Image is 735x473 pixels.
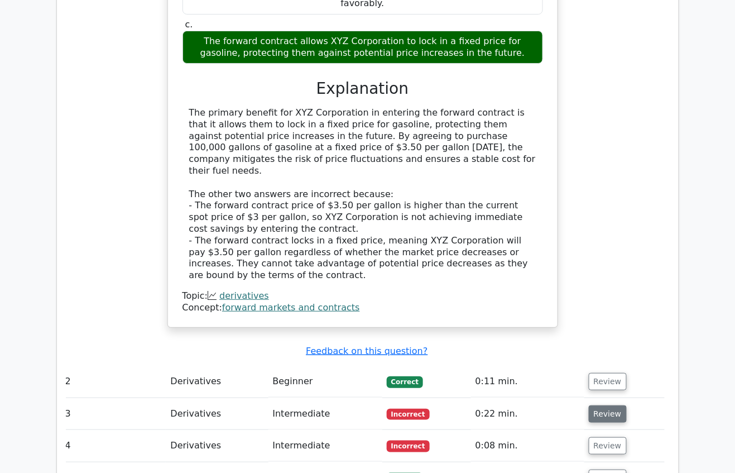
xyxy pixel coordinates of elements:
td: 3 [61,398,166,430]
button: Review [589,373,627,390]
td: Derivatives [166,366,268,398]
a: Feedback on this question? [306,346,427,356]
td: Intermediate [268,398,382,430]
button: Review [589,405,627,423]
span: Incorrect [387,409,430,420]
span: Correct [387,376,423,388]
h3: Explanation [189,79,536,98]
div: The forward contract allows XYZ Corporation to lock in a fixed price for gasoline, protecting the... [182,31,543,64]
div: Concept: [182,302,543,314]
td: 2 [61,366,166,398]
td: Derivatives [166,398,268,430]
a: forward markets and contracts [222,302,360,313]
span: c. [185,19,193,30]
td: 0:11 min. [471,366,584,398]
td: Beginner [268,366,382,398]
td: 0:22 min. [471,398,584,430]
button: Review [589,437,627,455]
td: Intermediate [268,430,382,462]
td: 0:08 min. [471,430,584,462]
a: derivatives [219,290,269,301]
span: Incorrect [387,441,430,452]
td: Derivatives [166,430,268,462]
div: Topic: [182,290,543,302]
div: The primary benefit for XYZ Corporation in entering the forward contract is that it allows them t... [189,107,536,281]
td: 4 [61,430,166,462]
